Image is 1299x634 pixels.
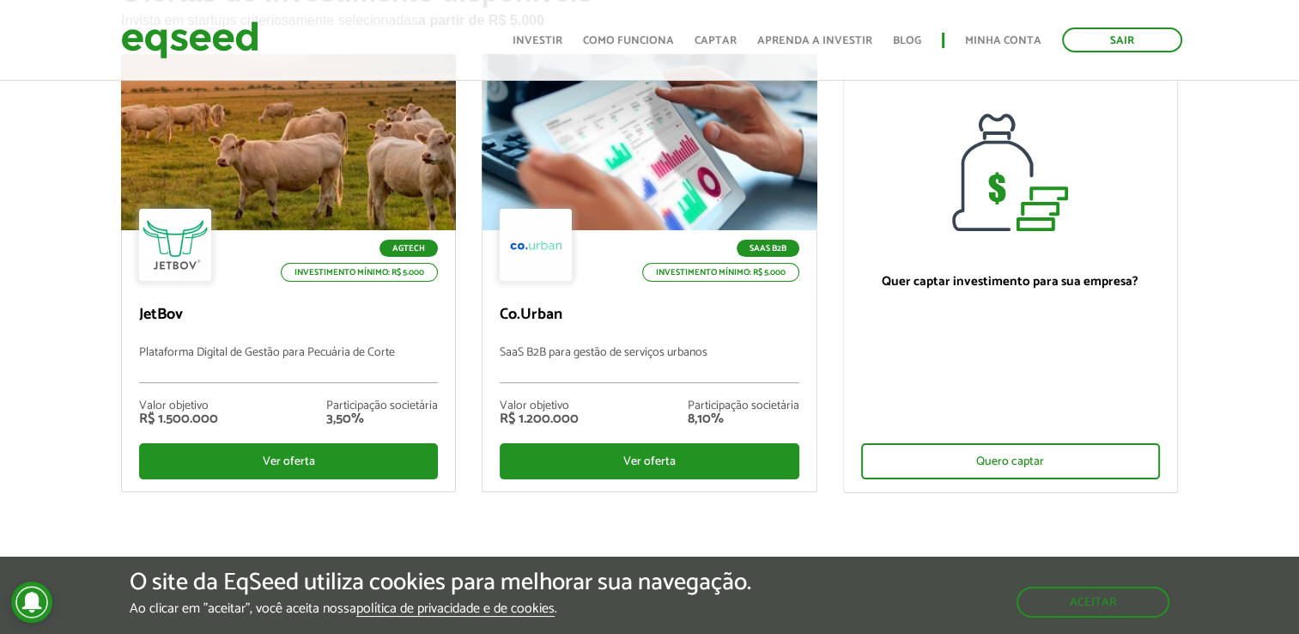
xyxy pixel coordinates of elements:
div: R$ 1.500.000 [139,412,218,426]
h5: O site da EqSeed utiliza cookies para melhorar sua navegação. [130,570,751,596]
img: EqSeed [121,17,258,63]
div: R$ 1.200.000 [500,412,579,426]
p: SaaS B2B [737,240,799,257]
a: Captar [695,35,737,46]
div: Ver oferta [500,443,798,479]
button: Aceitar [1017,587,1169,618]
p: Agtech [379,240,438,257]
a: Blog [893,35,921,46]
p: Co.Urban [500,306,798,325]
a: Como funciona [583,35,674,46]
div: Valor objetivo [139,400,218,412]
a: política de privacidade e de cookies [356,602,555,617]
a: SaaS B2B Investimento mínimo: R$ 5.000 Co.Urban SaaS B2B para gestão de serviços urbanos Valor ob... [482,54,816,492]
p: Plataforma Digital de Gestão para Pecuária de Corte [139,346,438,383]
div: Ver oferta [139,443,438,479]
div: Valor objetivo [500,400,579,412]
a: Minha conta [965,35,1041,46]
p: Investimento mínimo: R$ 5.000 [642,263,799,282]
p: Ao clicar em "aceitar", você aceita nossa . [130,600,751,617]
p: SaaS B2B para gestão de serviços urbanos [500,346,798,383]
a: Agtech Investimento mínimo: R$ 5.000 JetBov Plataforma Digital de Gestão para Pecuária de Corte V... [121,54,456,492]
div: Participação societária [326,400,438,412]
a: Quer captar investimento para sua empresa? Quero captar [843,54,1178,493]
div: Quero captar [861,443,1160,479]
div: 3,50% [326,412,438,426]
div: Participação societária [688,400,799,412]
p: Quer captar investimento para sua empresa? [861,274,1160,290]
a: Aprenda a investir [757,35,872,46]
a: Sair [1062,27,1182,52]
div: 8,10% [688,412,799,426]
p: JetBov [139,306,438,325]
a: Investir [513,35,562,46]
p: Investimento mínimo: R$ 5.000 [281,263,438,282]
